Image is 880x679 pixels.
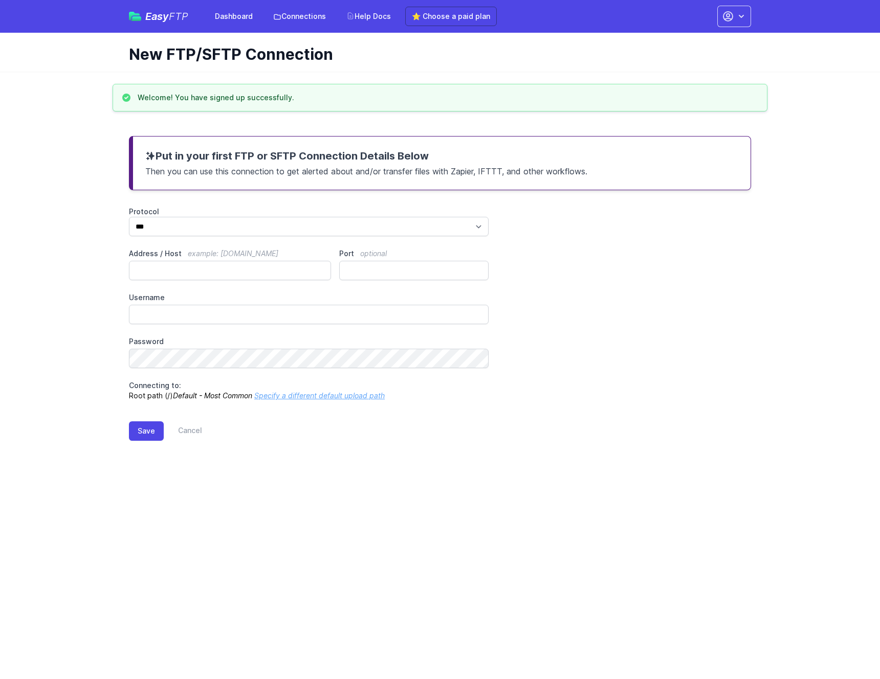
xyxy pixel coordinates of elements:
[254,391,385,400] a: Specify a different default upload path
[145,163,738,177] p: Then you can use this connection to get alerted about and/or transfer files with Zapier, IFTTT, a...
[129,12,141,21] img: easyftp_logo.png
[129,45,743,63] h1: New FTP/SFTP Connection
[169,10,188,22] span: FTP
[129,381,181,390] span: Connecting to:
[339,248,489,259] label: Port
[360,249,387,258] span: optional
[173,391,252,400] i: Default - Most Common
[267,7,332,26] a: Connections
[340,7,397,26] a: Help Docs
[129,11,188,21] a: EasyFTP
[138,93,294,103] h3: Welcome! You have signed up successfully.
[129,336,489,347] label: Password
[129,207,489,217] label: Protocol
[129,380,489,401] p: Root path (/)
[145,11,188,21] span: Easy
[188,249,278,258] span: example: [DOMAIN_NAME]
[129,421,164,441] button: Save
[129,248,331,259] label: Address / Host
[405,7,497,26] a: ⭐ Choose a paid plan
[164,421,202,441] a: Cancel
[129,292,489,303] label: Username
[145,149,738,163] h3: Put in your first FTP or SFTP Connection Details Below
[209,7,259,26] a: Dashboard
